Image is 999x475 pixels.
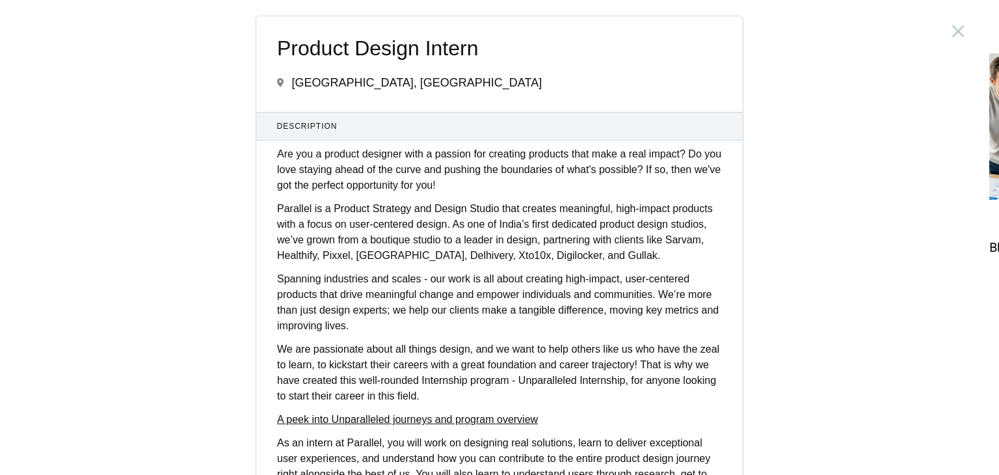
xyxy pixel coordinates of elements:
[277,37,722,60] span: Product Design Intern
[277,342,722,404] p: We are passionate about all things design, and we want to help others like us who have the zeal t...
[277,201,722,264] p: Parallel is a Product Strategy and Design Studio that creates meaningful, high-impact products wi...
[277,146,722,193] p: Are you a product designer with a passion for creating products that make a real impact? Do you l...
[416,390,419,401] strong: .
[277,120,723,132] span: Description
[277,414,538,425] a: A peek into Unparalleled journeys and program overview
[291,76,542,89] span: [GEOGRAPHIC_DATA], [GEOGRAPHIC_DATA]
[277,271,722,334] p: Spanning industries and scales - our work is all about creating high-impact, user-centered produc...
